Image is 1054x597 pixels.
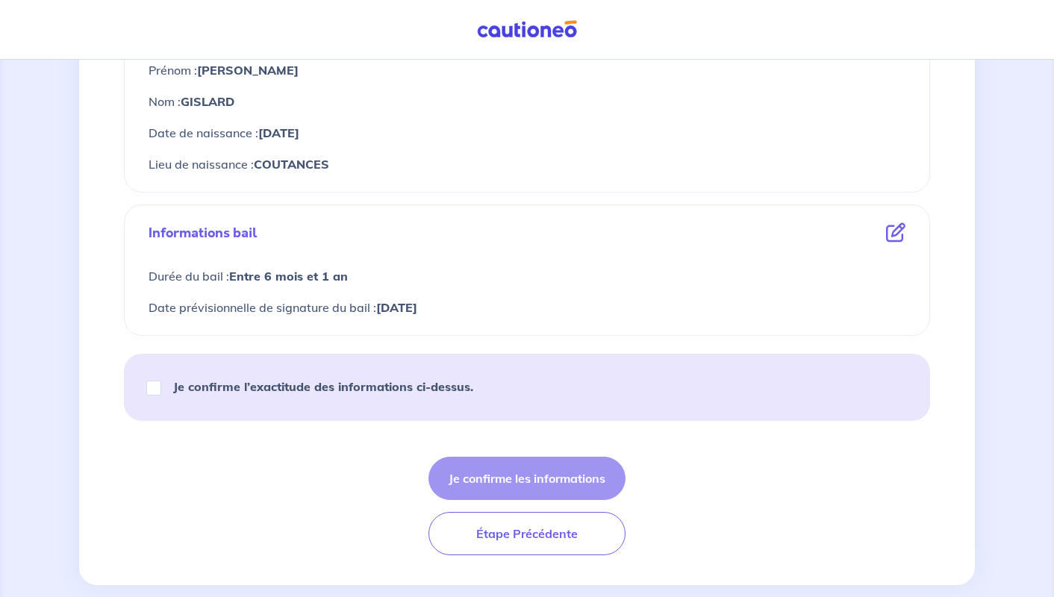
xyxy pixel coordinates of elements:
[149,154,905,174] p: Lieu de naissance :
[173,379,473,394] strong: Je confirme l’exactitude des informations ci-dessus.
[197,63,299,78] strong: [PERSON_NAME]
[181,94,234,109] strong: GISLARD
[149,60,905,80] p: Prénom :
[149,223,258,243] p: Informations bail
[149,123,905,143] p: Date de naissance :
[428,512,626,555] button: Étape Précédente
[254,157,329,172] strong: COUTANCES
[258,125,299,140] strong: [DATE]
[149,298,905,317] p: Date prévisionnelle de signature du bail :
[149,266,905,286] p: Durée du bail :
[149,92,905,111] p: Nom :
[229,269,348,284] strong: Entre 6 mois et 1 an
[471,20,583,39] img: Cautioneo
[376,300,417,315] strong: [DATE]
